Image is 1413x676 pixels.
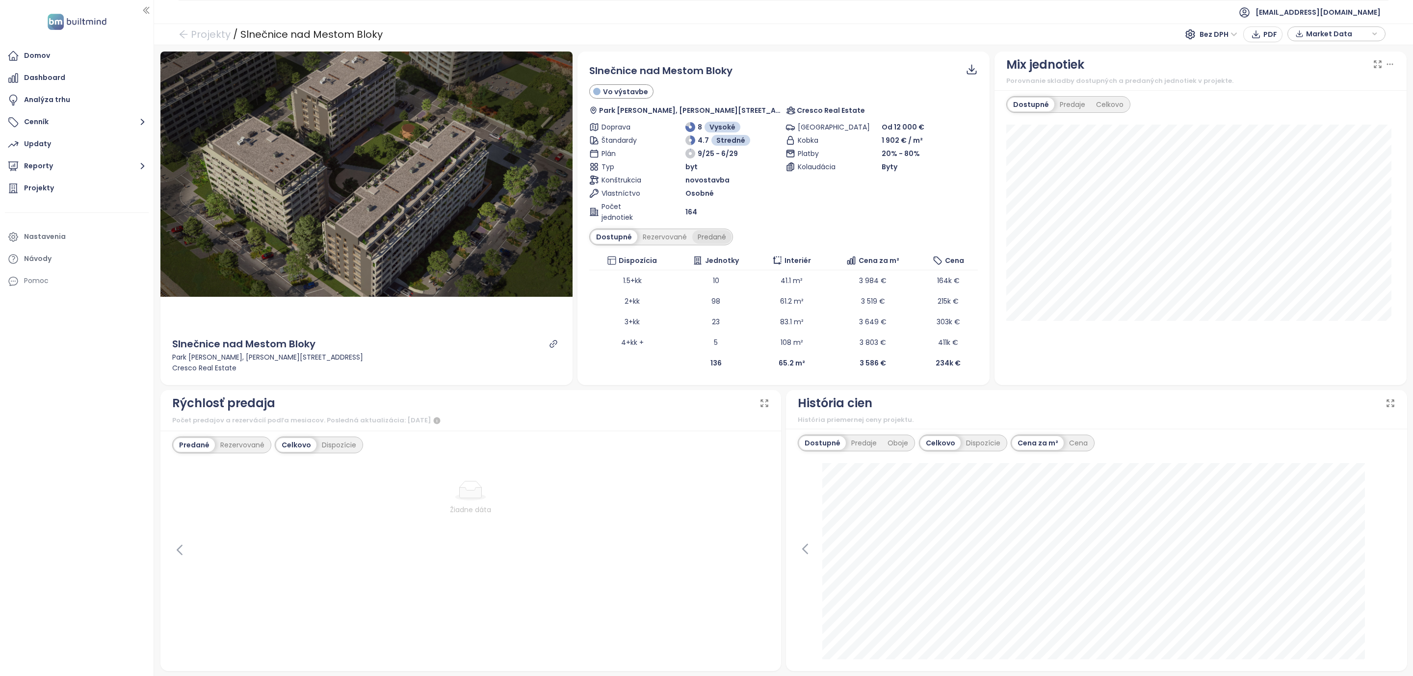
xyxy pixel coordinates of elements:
[5,68,149,88] a: Dashboard
[45,12,109,32] img: logo
[599,105,781,116] span: Park [PERSON_NAME], [PERSON_NAME][STREET_ADDRESS]
[5,156,149,176] button: Reporty
[5,179,149,198] a: Projekty
[937,276,960,286] span: 164k €
[859,255,899,266] span: Cena za m²
[698,148,738,159] span: 9/25 - 6/29
[692,230,732,244] div: Predané
[785,255,811,266] span: Interiér
[685,161,698,172] span: byt
[798,135,846,146] span: Kobka
[779,358,805,368] b: 65.2 m²
[798,122,846,132] span: [GEOGRAPHIC_DATA]
[798,394,872,413] div: História cien
[859,276,887,286] span: 3 984 €
[5,227,149,247] a: Nastavenia
[846,436,882,450] div: Predaje
[1263,29,1277,40] span: PDF
[1006,55,1084,74] div: Mix jednotiek
[798,148,846,159] span: Platby
[685,175,730,185] span: novostavba
[24,50,50,62] div: Domov
[549,339,558,348] a: link
[937,317,960,327] span: 303k €
[882,122,924,132] span: Od 12 000 €
[757,291,827,312] td: 61.2 m²
[603,86,648,97] span: Vo výstavbe
[675,332,757,353] td: 5
[799,436,846,450] div: Dostupné
[174,438,215,452] div: Predané
[1012,436,1064,450] div: Cena za m²
[920,436,961,450] div: Celkovo
[936,358,961,368] b: 234k €
[698,122,702,132] span: 8
[1293,26,1380,41] div: button
[589,312,676,332] td: 3+kk
[24,182,54,194] div: Projekty
[24,72,65,84] div: Dashboard
[24,253,52,265] div: Návody
[591,230,637,244] div: Dostupné
[675,270,757,291] td: 10
[5,112,149,132] button: Cenník
[1243,26,1282,42] button: PDF
[215,438,270,452] div: Rezervované
[602,175,650,185] span: Konštrukcia
[945,255,964,266] span: Cena
[172,337,315,352] div: Slnečnice nad Mestom Bloky
[172,415,770,427] div: Počet predajov a rezervácií podľa mesiacov. Posledná aktualizácia: [DATE]
[5,90,149,110] a: Analýza trhu
[1008,98,1054,111] div: Dostupné
[240,26,383,43] div: Slnečnice nad Mestom Bloky
[316,438,362,452] div: Dispozície
[5,271,149,291] div: Pomoc
[602,188,650,199] span: Vlastníctvo
[276,438,316,452] div: Celkovo
[938,296,959,306] span: 215k €
[233,26,238,43] div: /
[201,504,741,515] div: Žiadne dáta
[637,230,692,244] div: Rezervované
[589,332,676,353] td: 4+kk +
[859,317,887,327] span: 3 649 €
[860,338,886,347] span: 3 803 €
[675,312,757,332] td: 23
[710,358,722,368] b: 136
[172,394,275,413] div: Rýchlosť predaja
[798,161,846,172] span: Kolaudácia
[685,188,714,199] span: Osobné
[882,135,923,146] span: 1 902 € / m²
[757,332,827,353] td: 108 m²
[705,255,739,266] span: Jednotky
[24,275,49,287] div: Pomoc
[589,270,676,291] td: 1.5+kk
[797,105,865,116] span: Cresco Real Estate
[172,363,561,373] div: Cresco Real Estate
[882,436,914,450] div: Oboje
[685,207,697,217] span: 164
[5,249,149,269] a: Návody
[602,148,650,159] span: Plán
[5,46,149,66] a: Domov
[1064,436,1093,450] div: Cena
[1091,98,1129,111] div: Celkovo
[675,291,757,312] td: 98
[860,358,886,368] b: 3 586 €
[882,149,920,158] span: 20% - 80%
[24,138,51,150] div: Updaty
[602,135,650,146] span: Štandardy
[961,436,1006,450] div: Dispozície
[179,26,231,43] a: arrow-left Projekty
[24,94,70,106] div: Analýza trhu
[602,122,650,132] span: Doprava
[602,161,650,172] span: Typ
[938,338,958,347] span: 411k €
[709,122,735,132] span: Vysoké
[798,415,1395,425] div: História priemernej ceny projektu.
[698,135,709,146] span: 4.7
[5,134,149,154] a: Updaty
[619,255,657,266] span: Dispozícia
[589,64,733,78] span: Slnečnice nad Mestom Bloky
[1006,76,1395,86] div: Porovnanie skladby dostupných a predaných jednotiek v projekte.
